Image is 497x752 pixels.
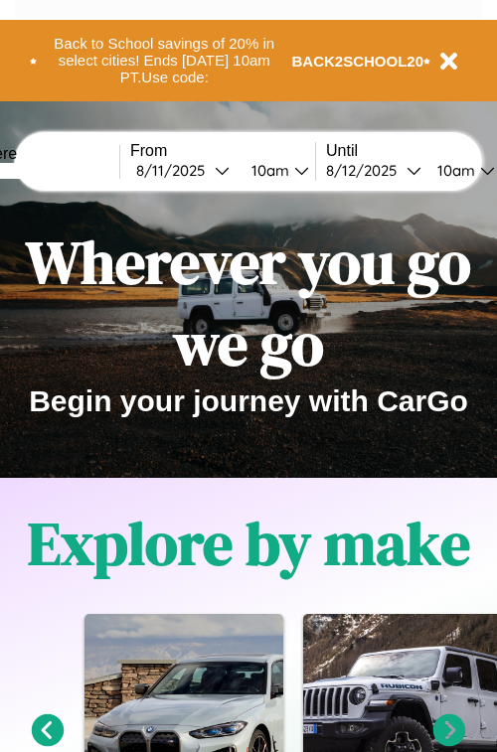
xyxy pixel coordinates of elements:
div: 10am [427,161,480,180]
div: 10am [242,161,294,180]
button: 10am [236,160,315,181]
button: 8/11/2025 [130,160,236,181]
div: 8 / 12 / 2025 [326,161,407,180]
label: From [130,142,315,160]
button: Back to School savings of 20% in select cities! Ends [DATE] 10am PT.Use code: [37,30,292,91]
div: 8 / 11 / 2025 [136,161,215,180]
h1: Explore by make [28,503,470,584]
b: BACK2SCHOOL20 [292,53,424,70]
